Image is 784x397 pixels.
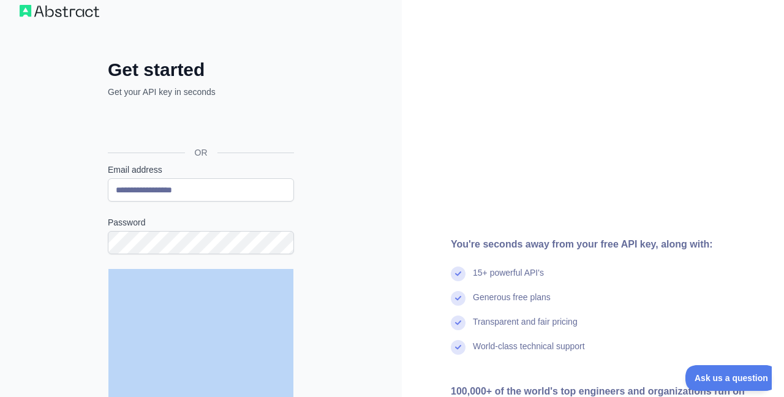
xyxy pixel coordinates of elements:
[451,291,466,306] img: check mark
[185,146,217,159] span: OR
[451,340,466,355] img: check mark
[108,164,294,176] label: Email address
[108,86,294,98] p: Get your API key in seconds
[473,340,585,365] div: World-class technical support
[108,59,294,81] h2: Get started
[108,216,294,229] label: Password
[473,316,578,340] div: Transparent and fair pricing
[20,5,99,17] img: Workflow
[451,267,466,281] img: check mark
[451,237,764,252] div: You're seconds away from your free API key, along with:
[102,112,298,138] iframe: Bouton "Se connecter avec Google"
[108,112,292,138] div: Se connecter avec Google. S'ouvre dans un nouvel onglet.
[473,291,551,316] div: Generous free plans
[451,316,466,330] img: check mark
[473,267,544,291] div: 15+ powerful API's
[685,365,772,391] iframe: Toggle Customer Support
